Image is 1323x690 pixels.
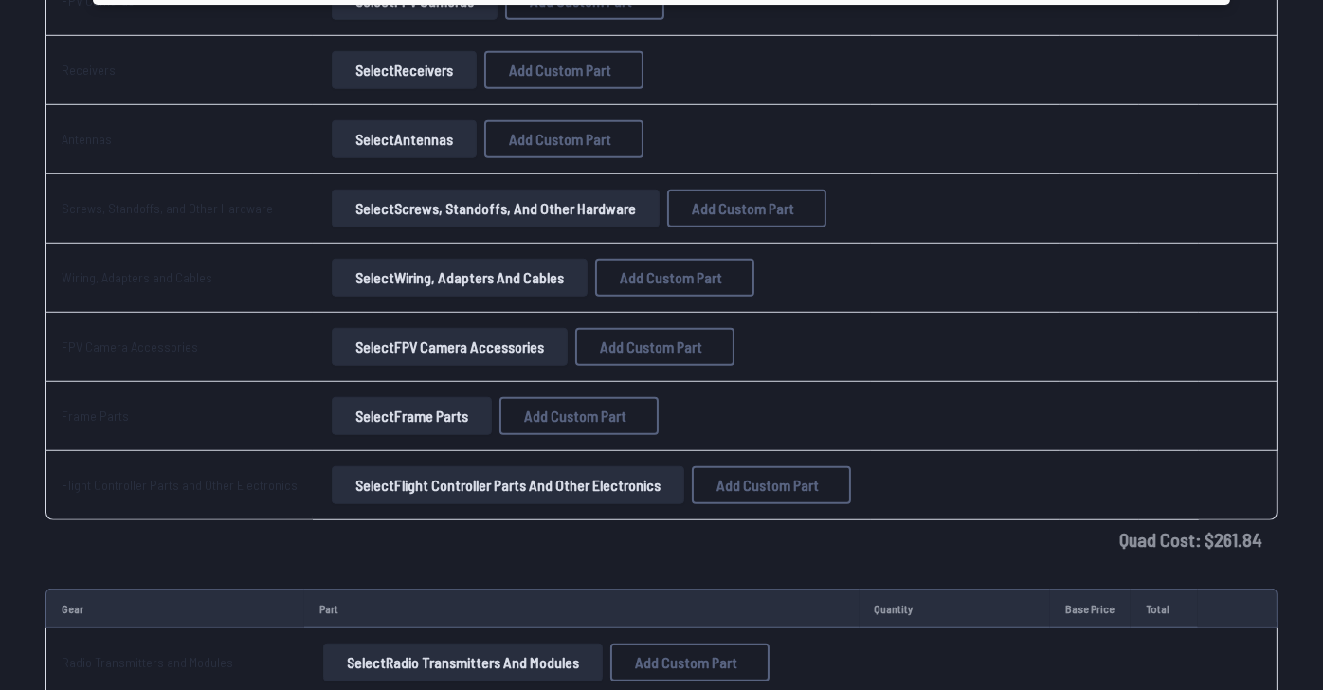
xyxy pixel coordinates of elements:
td: Quantity [860,589,1050,628]
a: SelectScrews, Standoffs, and Other Hardware [328,190,663,227]
button: Add Custom Part [484,120,643,158]
a: SelectAntennas [328,120,480,158]
button: Add Custom Part [484,51,643,89]
button: Add Custom Part [610,644,770,681]
button: SelectFPV Camera Accessories [332,328,568,366]
a: FPV Camera Accessories [62,338,198,354]
td: Part [304,589,860,628]
button: SelectAntennas [332,120,477,158]
a: SelectFlight Controller Parts and Other Electronics [328,466,688,504]
a: SelectRadio Transmitters and Modules [319,644,607,681]
button: SelectFlight Controller Parts and Other Electronics [332,466,684,504]
a: Receivers [62,62,116,78]
span: Add Custom Part [600,339,702,354]
span: Add Custom Part [509,132,611,147]
a: SelectFrame Parts [328,397,496,435]
button: SelectScrews, Standoffs, and Other Hardware [332,190,660,227]
a: SelectReceivers [328,51,480,89]
button: Add Custom Part [692,466,851,504]
button: SelectReceivers [332,51,477,89]
span: Add Custom Part [509,63,611,78]
a: Radio Transmitters and Modules [62,654,233,670]
button: Add Custom Part [667,190,826,227]
a: SelectFPV Camera Accessories [328,328,571,366]
a: Screws, Standoffs, and Other Hardware [62,200,273,216]
span: Add Custom Part [635,655,737,670]
span: Add Custom Part [620,270,722,285]
span: Add Custom Part [524,409,626,424]
td: Gear [45,589,304,628]
span: Add Custom Part [692,201,794,216]
button: Add Custom Part [499,397,659,435]
td: Total [1131,589,1197,628]
td: Quad Cost: $ 261.84 [45,520,1278,558]
a: Antennas [62,131,112,147]
button: SelectWiring, Adapters and Cables [332,259,588,297]
a: SelectWiring, Adapters and Cables [328,259,591,297]
a: Frame Parts [62,408,129,424]
button: SelectRadio Transmitters and Modules [323,644,603,681]
button: Add Custom Part [595,259,754,297]
button: Add Custom Part [575,328,734,366]
td: Base Price [1050,589,1131,628]
a: Flight Controller Parts and Other Electronics [62,477,298,493]
span: Add Custom Part [716,478,819,493]
a: Wiring, Adapters and Cables [62,269,212,285]
button: SelectFrame Parts [332,397,492,435]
